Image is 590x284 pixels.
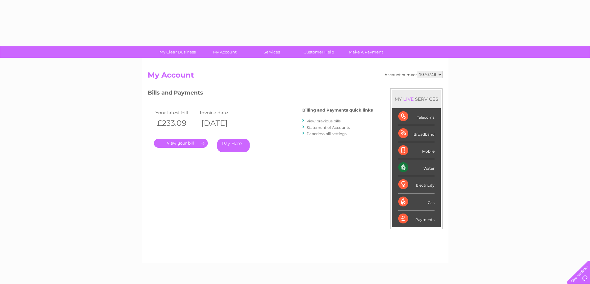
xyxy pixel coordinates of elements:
div: Broadband [398,125,435,142]
th: [DATE] [198,117,243,129]
a: Statement of Accounts [307,125,350,130]
a: My Clear Business [152,46,203,58]
td: Invoice date [198,108,243,117]
h2: My Account [148,71,443,83]
div: Water [398,159,435,176]
div: Payments [398,210,435,227]
a: View previous bills [307,119,341,123]
td: Your latest bill [154,108,199,117]
a: Services [246,46,297,58]
div: LIVE [402,96,415,102]
div: Mobile [398,142,435,159]
a: . [154,139,208,148]
div: Gas [398,193,435,210]
a: Customer Help [293,46,344,58]
a: My Account [199,46,250,58]
div: Account number [385,71,443,78]
h3: Bills and Payments [148,88,373,99]
a: Paperless bill settings [307,131,347,136]
th: £233.09 [154,117,199,129]
a: Make A Payment [340,46,391,58]
div: Electricity [398,176,435,193]
h4: Billing and Payments quick links [302,108,373,112]
a: Pay Here [217,139,250,152]
div: MY SERVICES [392,90,441,108]
div: Telecoms [398,108,435,125]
